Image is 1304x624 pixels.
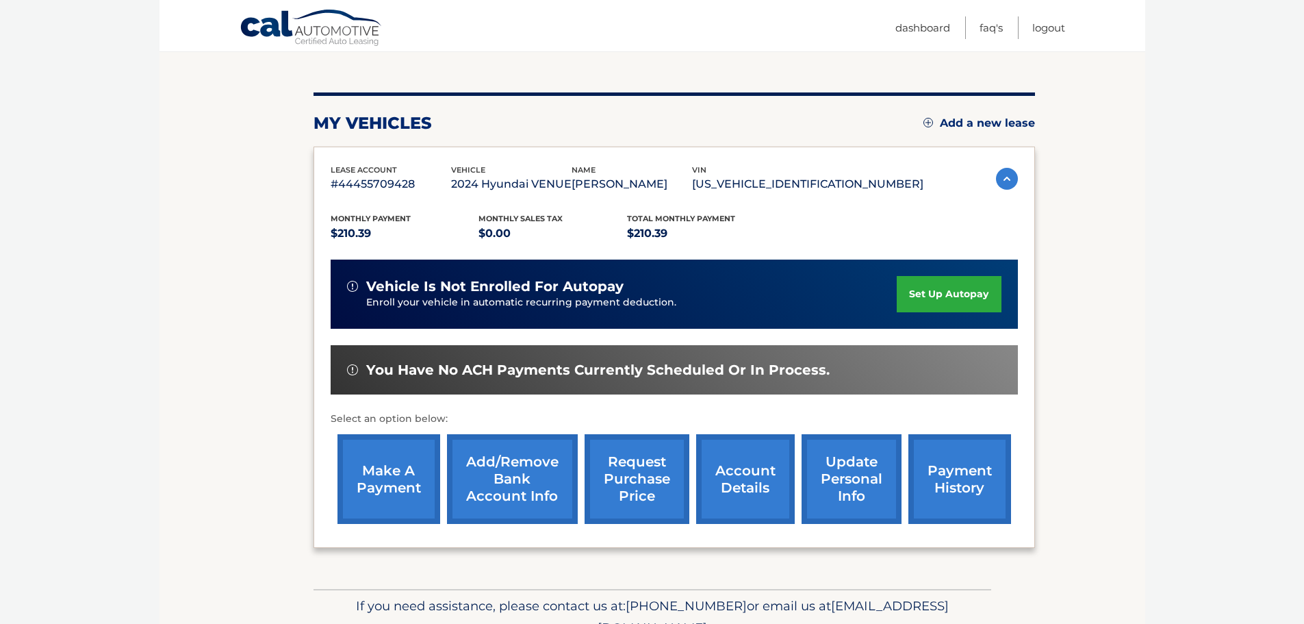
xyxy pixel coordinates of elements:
[366,295,897,310] p: Enroll your vehicle in automatic recurring payment deduction.
[572,165,596,175] span: name
[585,434,689,524] a: request purchase price
[447,434,578,524] a: Add/Remove bank account info
[478,224,627,243] p: $0.00
[1032,16,1065,39] a: Logout
[897,276,1001,312] a: set up autopay
[626,598,747,614] span: [PHONE_NUMBER]
[627,214,735,223] span: Total Monthly Payment
[980,16,1003,39] a: FAQ's
[451,165,485,175] span: vehicle
[802,434,902,524] a: update personal info
[240,9,383,49] a: Cal Automotive
[347,364,358,375] img: alert-white.svg
[347,281,358,292] img: alert-white.svg
[478,214,563,223] span: Monthly sales Tax
[331,214,411,223] span: Monthly Payment
[908,434,1011,524] a: payment history
[627,224,776,243] p: $210.39
[572,175,692,194] p: [PERSON_NAME]
[337,434,440,524] a: make a payment
[923,116,1035,130] a: Add a new lease
[692,175,923,194] p: [US_VEHICLE_IDENTIFICATION_NUMBER]
[923,118,933,127] img: add.svg
[692,165,706,175] span: vin
[314,113,432,134] h2: my vehicles
[331,224,479,243] p: $210.39
[451,175,572,194] p: 2024 Hyundai VENUE
[366,362,830,379] span: You have no ACH payments currently scheduled or in process.
[331,411,1018,427] p: Select an option below:
[331,165,397,175] span: lease account
[366,278,624,295] span: vehicle is not enrolled for autopay
[996,168,1018,190] img: accordion-active.svg
[895,16,950,39] a: Dashboard
[696,434,795,524] a: account details
[331,175,451,194] p: #44455709428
